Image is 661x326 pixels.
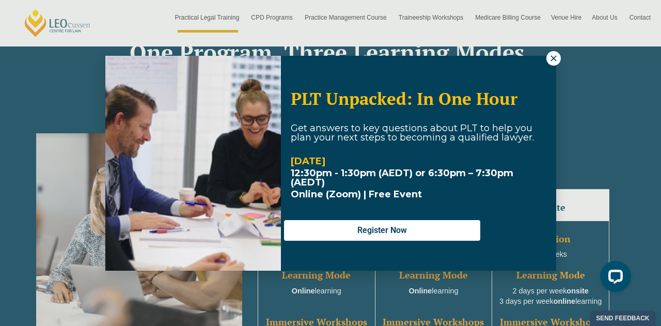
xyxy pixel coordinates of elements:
button: Register Now [284,220,480,241]
span: Online (Zoom) | Free Event [291,189,422,200]
strong: 12:30pm - 1:30pm (AEDT) or 6:30pm – 7:30pm (AEDT) [291,167,513,188]
img: Woman in yellow blouse holding folders looking to the right and smiling [105,56,281,271]
iframe: LiveChat chat widget [592,257,635,300]
span: PLT Unpacked: In One Hour [291,87,517,110]
strong: [DATE] [291,156,325,167]
button: Close [546,51,561,66]
span: Get answers to key questions about PLT to help you plan your next steps to becoming a qualified l... [291,122,534,143]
